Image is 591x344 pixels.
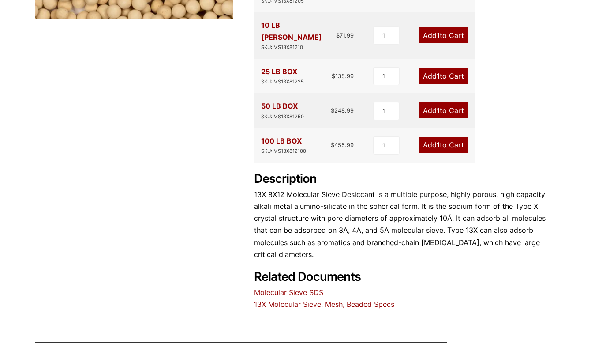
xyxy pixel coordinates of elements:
div: SKU: MS13X81210 [261,43,337,52]
a: Add1to Cart [419,102,468,118]
bdi: 455.99 [331,141,354,148]
span: $ [336,32,340,39]
div: 25 LB BOX [261,66,304,86]
span: $ [331,141,334,148]
p: 13X 8X12 Molecular Sieve Desiccant is a multiple purpose, highly porous, high capacity alkali met... [254,189,556,261]
div: 100 LB BOX [261,135,306,155]
a: Molecular Sieve SDS [254,288,323,297]
a: Add1to Cart [419,68,468,84]
span: 1 [437,31,440,40]
div: SKU: MS13X81225 [261,78,304,86]
a: Add1to Cart [419,27,468,43]
a: Add1to Cart [419,137,468,153]
span: $ [332,72,335,79]
bdi: 71.99 [336,32,354,39]
span: 1 [437,106,440,115]
div: 50 LB BOX [261,100,304,121]
div: 10 LB [PERSON_NAME] [261,19,337,52]
span: $ [331,107,334,114]
bdi: 248.99 [331,107,354,114]
h2: Description [254,172,556,186]
a: 13X Molecular Sieve, Mesh, Beaded Specs [254,300,394,309]
bdi: 135.99 [332,72,354,79]
div: SKU: MS13X81250 [261,113,304,121]
span: 1 [437,72,440,80]
span: 1 [437,140,440,149]
div: SKU: MS13X812100 [261,147,306,155]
